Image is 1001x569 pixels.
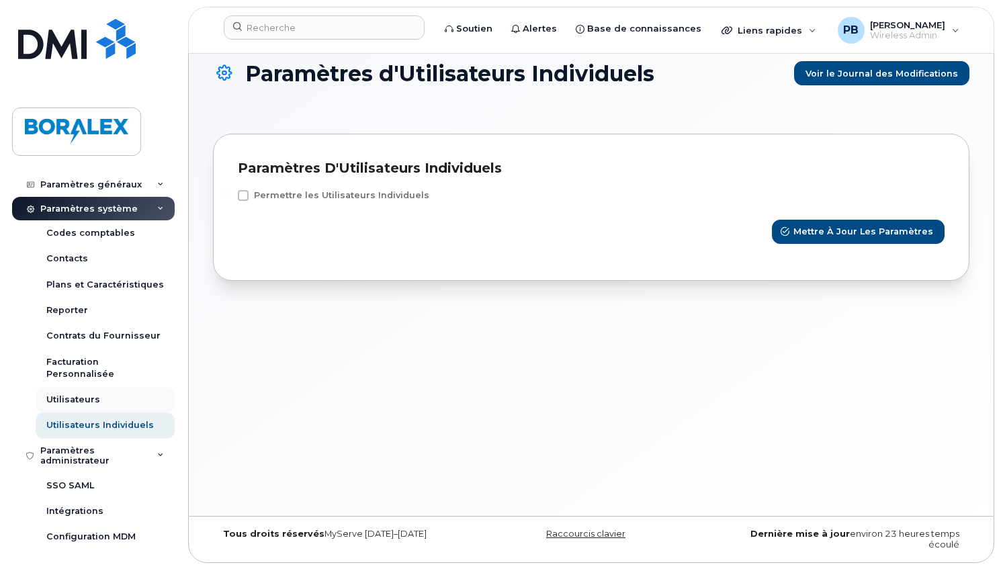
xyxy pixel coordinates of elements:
div: Liens rapides [712,17,826,44]
input: Recherche [224,15,425,40]
a: Voir le Journal des Modifications [794,61,969,85]
span: Wireless Admin [870,30,945,41]
button: Mettre à jour les paramètres [772,220,945,244]
div: Patrick Boyer [828,17,969,44]
strong: Dernière mise à jour [750,529,850,539]
strong: Tous droits réservés [223,529,324,539]
div: MyServe [DATE]–[DATE] [213,529,465,539]
span: PB [843,22,859,38]
a: Raccourcis clavier [546,529,625,539]
div: environ 23 heures temps écoulé [717,529,969,550]
span: Permettre les Utilisateurs Individuels [254,190,429,200]
div: Paramètres d'Utilisateurs Individuels [238,159,945,178]
span: Paramètres d'Utilisateurs Individuels [245,62,654,85]
input: Permettre les Utilisateurs Individuels [222,190,228,197]
span: Mettre à jour les paramètres [793,225,933,238]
